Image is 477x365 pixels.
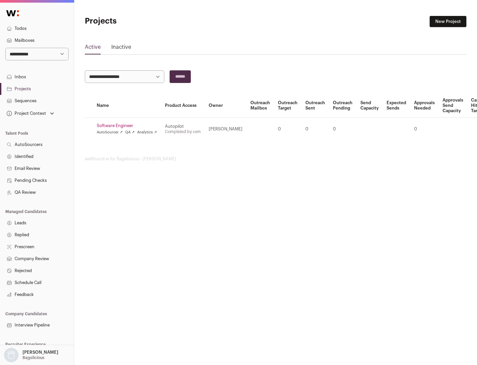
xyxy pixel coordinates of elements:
[410,94,439,118] th: Approvals Needed
[410,118,439,141] td: 0
[85,43,101,54] a: Active
[439,94,467,118] th: Approvals Send Capacity
[125,130,134,135] a: QA ↗
[383,94,410,118] th: Expected Sends
[205,94,246,118] th: Owner
[5,109,55,118] button: Open dropdown
[165,130,201,134] a: Completed by csm
[161,94,205,118] th: Product Access
[97,123,157,128] a: Software Engineer
[97,130,123,135] a: AutoSourcer ↗
[430,16,466,27] a: New Project
[23,350,58,355] p: [PERSON_NAME]
[137,130,157,135] a: Analytics ↗
[85,16,212,27] h1: Projects
[274,118,301,141] td: 0
[165,124,201,129] div: Autopilot
[5,111,46,116] div: Project Context
[301,118,329,141] td: 0
[274,94,301,118] th: Outreach Target
[3,7,23,20] img: Wellfound
[23,355,44,360] p: Bagelicious
[246,94,274,118] th: Outreach Mailbox
[111,43,131,54] a: Inactive
[301,94,329,118] th: Outreach Sent
[3,348,60,362] button: Open dropdown
[329,118,356,141] td: 0
[329,94,356,118] th: Outreach Pending
[4,348,19,362] img: nopic.png
[85,156,466,162] footer: wellfound:ai for Bagelicious - [PERSON_NAME]
[356,94,383,118] th: Send Capacity
[205,118,246,141] td: [PERSON_NAME]
[93,94,161,118] th: Name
